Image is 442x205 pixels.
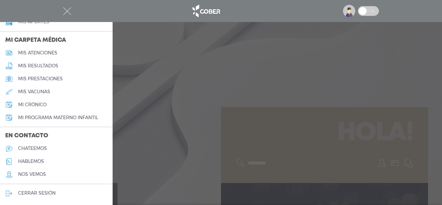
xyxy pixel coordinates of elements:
[343,5,355,17] img: profile-placeholder.svg
[18,190,56,196] h5: cerrar sesión
[18,89,50,95] h5: mis vacunas
[18,63,58,69] h5: mis resultados
[18,102,47,108] h5: mi crónico
[189,3,223,19] img: logo_cober_home-white.png
[18,76,63,82] h5: mis prestaciones
[18,50,57,56] h5: mis atenciones
[18,115,98,120] h5: mi programa materno infantil
[18,159,44,164] h5: hablemos
[18,146,47,151] h5: chateemos
[63,7,71,15] img: Cober_menu-close-white.svg
[18,19,49,25] h5: Mis aportes
[18,172,46,177] h5: nos vemos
